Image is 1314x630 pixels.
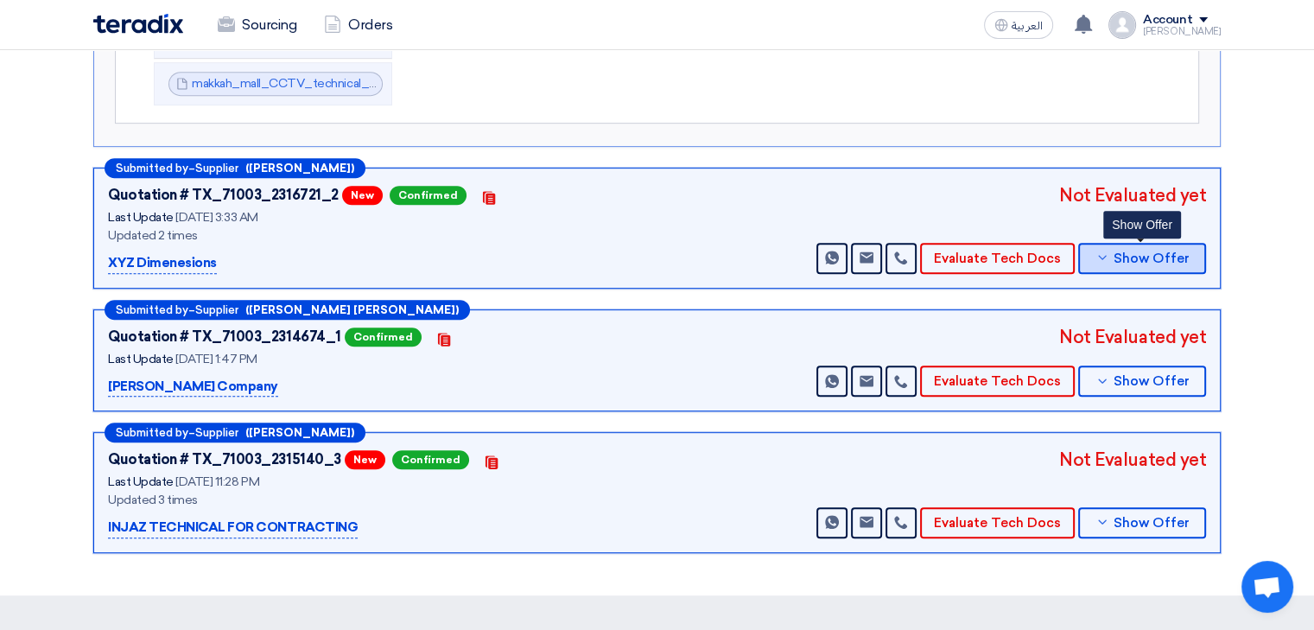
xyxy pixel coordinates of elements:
[1078,243,1206,274] button: Show Offer
[105,300,470,320] div: –
[204,6,310,44] a: Sourcing
[920,366,1075,397] button: Evaluate Tech Docs
[195,304,238,315] span: Supplier
[1143,13,1192,28] div: Account
[920,243,1075,274] button: Evaluate Tech Docs
[108,253,217,274] p: XYZ Dimenesions
[1241,561,1293,613] a: Open chat
[1059,324,1206,350] div: Not Evaluated yet
[342,186,383,205] span: New
[1059,447,1206,473] div: Not Evaluated yet
[1108,11,1136,39] img: profile_test.png
[175,352,257,366] span: [DATE] 1:47 PM
[108,474,174,489] span: Last Update
[93,14,183,34] img: Teradix logo
[192,76,530,91] a: makkah_mall_CCTV_technical_submital_1755610875626.pdf
[108,226,540,245] div: Updated 2 times
[116,427,188,438] span: Submitted by
[175,210,257,225] span: [DATE] 3:33 AM
[105,158,365,178] div: –
[245,427,354,438] b: ([PERSON_NAME])
[195,162,238,174] span: Supplier
[175,474,259,489] span: [DATE] 11:28 PM
[105,423,365,442] div: –
[108,449,341,470] div: Quotation # TX_71003_2315140_3
[390,186,467,205] span: Confirmed
[345,328,422,347] span: Confirmed
[108,518,358,538] p: INJAZ TECHNICAL FOR CONTRACTING
[245,304,459,315] b: ([PERSON_NAME] [PERSON_NAME])
[108,491,540,509] div: Updated 3 times
[1059,182,1206,208] div: Not Evaluated yet
[108,377,278,398] p: [PERSON_NAME] Company
[392,450,469,469] span: Confirmed
[310,6,406,44] a: Orders
[108,352,174,366] span: Last Update
[920,507,1075,538] button: Evaluate Tech Docs
[1078,507,1206,538] button: Show Offer
[195,427,238,438] span: Supplier
[1078,366,1206,397] button: Show Offer
[984,11,1053,39] button: العربية
[1012,20,1043,32] span: العربية
[1114,375,1190,388] span: Show Offer
[1103,211,1181,239] div: Show Offer
[345,450,385,469] span: New
[108,327,341,347] div: Quotation # TX_71003_2314674_1
[108,210,174,225] span: Last Update
[116,162,188,174] span: Submitted by
[108,185,339,206] div: Quotation # TX_71003_2316721_2
[1143,27,1221,36] div: [PERSON_NAME]
[245,162,354,174] b: ([PERSON_NAME])
[1114,517,1190,530] span: Show Offer
[1114,252,1190,265] span: Show Offer
[116,304,188,315] span: Submitted by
